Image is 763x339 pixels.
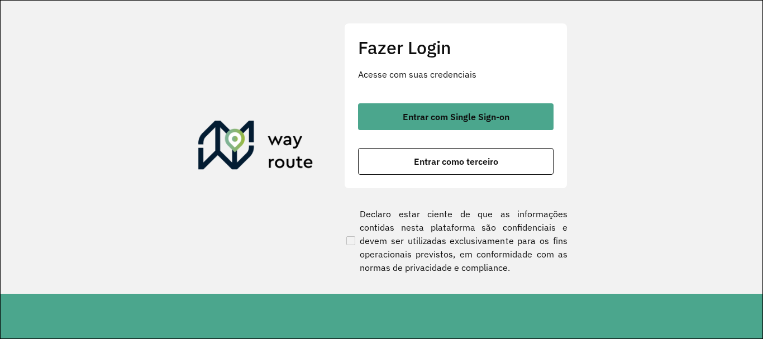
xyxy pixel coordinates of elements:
p: Acesse com suas credenciais [358,68,554,81]
label: Declaro estar ciente de que as informações contidas nesta plataforma são confidenciais e devem se... [344,207,568,274]
button: button [358,103,554,130]
button: button [358,148,554,175]
span: Entrar como terceiro [414,157,498,166]
h2: Fazer Login [358,37,554,58]
span: Entrar com Single Sign-on [403,112,509,121]
img: Roteirizador AmbevTech [198,121,313,174]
